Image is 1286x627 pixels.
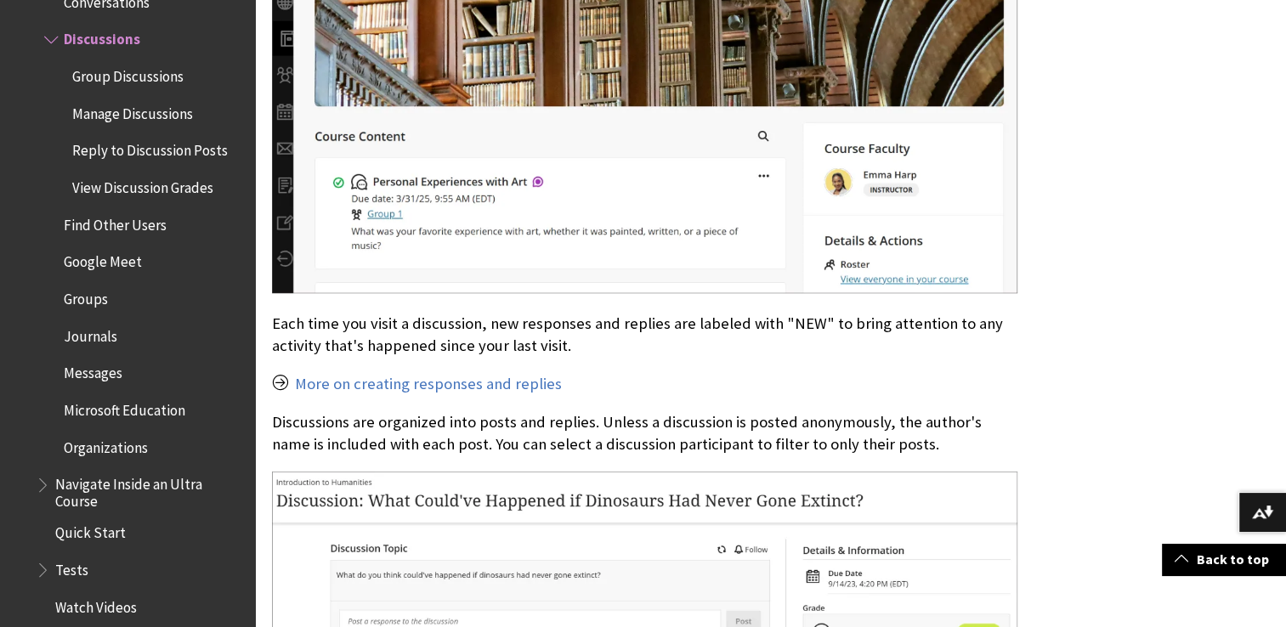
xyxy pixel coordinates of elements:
span: Manage Discussions [72,99,193,122]
span: Tests [55,556,88,579]
span: Messages [64,359,122,382]
span: Organizations [64,433,148,456]
a: More on creating responses and replies [295,374,562,394]
span: Group Discussions [72,62,184,85]
p: Each time you visit a discussion, new responses and replies are labeled with "NEW" to bring atten... [272,313,1017,357]
span: Microsoft Education [64,396,185,419]
span: Journals [64,322,117,345]
span: Reply to Discussion Posts [72,137,228,160]
span: Navigate Inside an Ultra Course [55,471,243,511]
span: Discussions [64,25,140,48]
p: Discussions are organized into posts and replies. Unless a discussion is posted anonymously, the ... [272,411,1017,455]
span: Watch Videos [55,593,137,616]
span: Quick Start [55,519,126,542]
span: View Discussion Grades [72,173,213,196]
span: Google Meet [64,248,142,271]
a: Back to top [1162,544,1286,575]
span: Find Other Users [64,211,167,234]
span: Groups [64,285,108,308]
